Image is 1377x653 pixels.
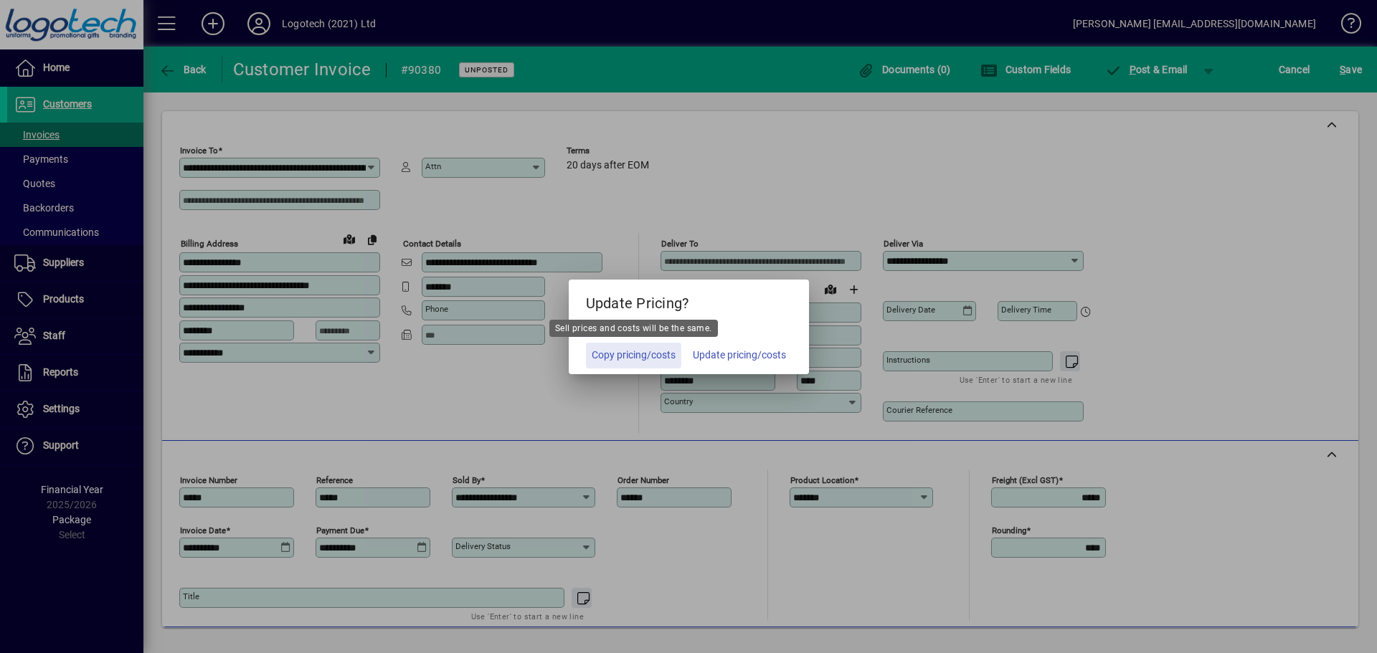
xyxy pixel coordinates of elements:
button: Copy pricing/costs [586,343,681,368]
button: Update pricing/costs [687,343,792,368]
span: Copy pricing/costs [592,348,676,363]
h5: Update Pricing? [569,280,809,321]
div: Sell prices and costs will be the same. [549,320,718,337]
span: Update pricing/costs [693,348,786,363]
